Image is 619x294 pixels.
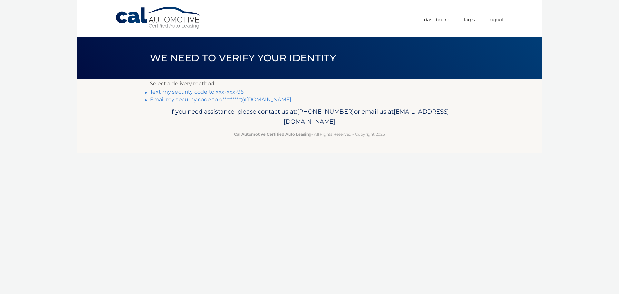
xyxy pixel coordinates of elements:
span: We need to verify your identity [150,52,336,64]
a: Logout [488,14,504,25]
a: Cal Automotive [115,6,202,29]
span: [PHONE_NUMBER] [297,108,354,115]
p: Select a delivery method: [150,79,469,88]
a: Email my security code to d*********@[DOMAIN_NAME] [150,96,291,103]
a: FAQ's [464,14,475,25]
strong: Cal Automotive Certified Auto Leasing [234,132,311,137]
a: Text my security code to xxx-xxx-9611 [150,89,248,95]
p: - All Rights Reserved - Copyright 2025 [154,131,465,137]
a: Dashboard [424,14,450,25]
p: If you need assistance, please contact us at: or email us at [154,106,465,127]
